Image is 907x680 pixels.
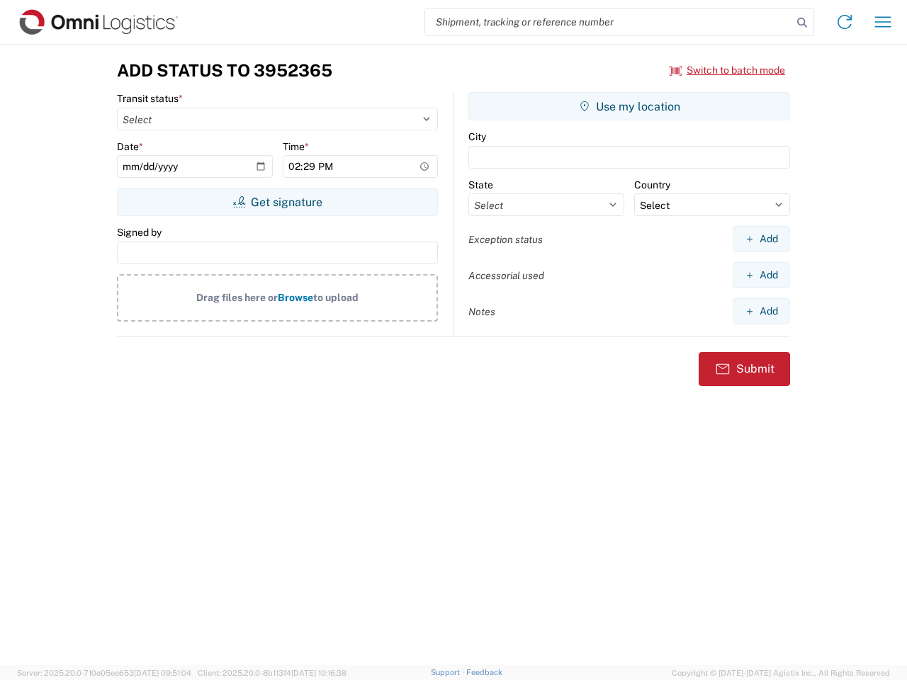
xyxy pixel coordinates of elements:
[17,669,191,677] span: Server: 2025.20.0-710e05ee653
[117,140,143,153] label: Date
[699,352,790,386] button: Submit
[468,305,495,318] label: Notes
[733,226,790,252] button: Add
[733,262,790,288] button: Add
[733,298,790,324] button: Add
[313,292,359,303] span: to upload
[468,92,790,120] button: Use my location
[196,292,278,303] span: Drag files here or
[431,668,466,676] a: Support
[466,668,502,676] a: Feedback
[134,669,191,677] span: [DATE] 09:51:04
[117,60,332,81] h3: Add Status to 3952365
[425,8,792,35] input: Shipment, tracking or reference number
[117,188,438,216] button: Get signature
[670,59,785,82] button: Switch to batch mode
[634,178,670,191] label: Country
[468,233,543,246] label: Exception status
[291,669,347,677] span: [DATE] 10:16:38
[198,669,347,677] span: Client: 2025.20.0-8b113f4
[468,130,486,143] label: City
[117,92,183,105] label: Transit status
[283,140,309,153] label: Time
[468,178,493,191] label: State
[672,667,890,679] span: Copyright © [DATE]-[DATE] Agistix Inc., All Rights Reserved
[468,269,544,282] label: Accessorial used
[117,226,162,239] label: Signed by
[278,292,313,303] span: Browse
